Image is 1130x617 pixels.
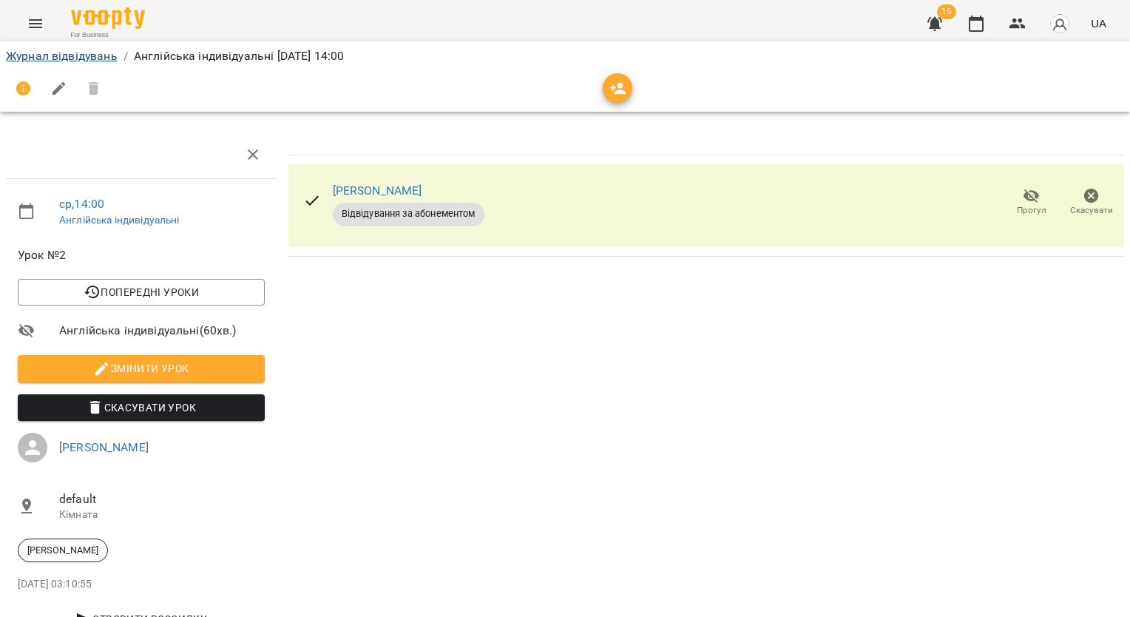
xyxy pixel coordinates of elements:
a: ср , 14:00 [59,197,104,211]
span: Скасувати Урок [30,399,253,417]
li: / [124,47,128,65]
span: default [59,490,265,508]
span: 15 [937,4,956,19]
span: Англійська індивідуальні ( 60 хв. ) [59,322,265,340]
button: Змінити урок [18,355,265,382]
nav: breadcrumb [6,47,1124,65]
span: For Business [71,30,145,40]
p: [DATE] 03:10:55 [18,577,265,592]
span: Скасувати [1070,204,1113,217]
span: Прогул [1017,204,1046,217]
a: Англійська індивідуальні [59,214,180,226]
span: Урок №2 [18,246,265,264]
button: Menu [18,6,53,41]
button: UA [1085,10,1112,37]
span: Змінити урок [30,360,253,377]
button: Скасувати [1061,182,1121,223]
button: Скасувати Урок [18,394,265,421]
p: Кімната [59,508,265,522]
a: [PERSON_NAME] [333,183,422,198]
button: Прогул [1001,182,1061,223]
a: [PERSON_NAME] [59,440,149,454]
img: Voopty Logo [71,7,145,29]
span: Попередні уроки [30,283,253,301]
p: Англійська індивідуальні [DATE] 14:00 [134,47,344,65]
div: [PERSON_NAME] [18,539,108,562]
a: Журнал відвідувань [6,49,118,63]
span: [PERSON_NAME] [18,544,107,557]
span: UA [1091,16,1106,31]
img: avatar_s.png [1049,13,1070,34]
span: Відвідування за абонементом [333,207,484,220]
button: Попередні уроки [18,279,265,306]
